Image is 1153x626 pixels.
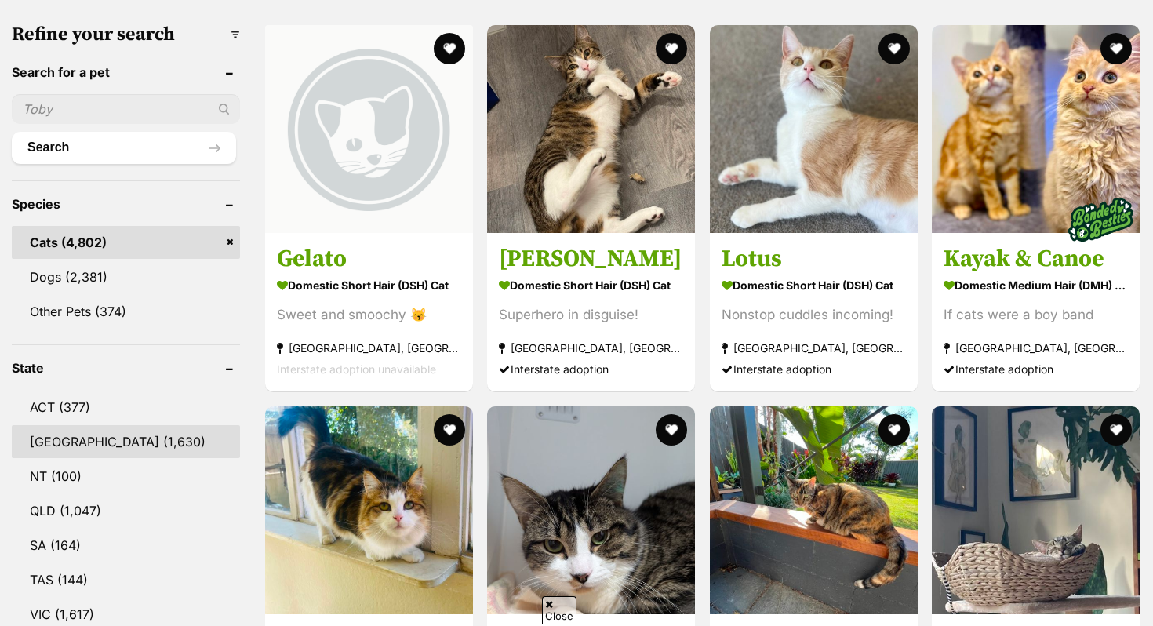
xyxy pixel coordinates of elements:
[499,358,683,380] div: Interstate adoption
[487,232,695,391] a: [PERSON_NAME] Domestic Short Hair (DSH) Cat Superhero in disguise! [GEOGRAPHIC_DATA], [GEOGRAPHIC...
[433,414,464,446] button: favourite
[878,33,909,64] button: favourite
[12,24,240,45] h3: Refine your search
[656,414,687,446] button: favourite
[656,33,687,64] button: favourite
[12,132,236,163] button: Search
[12,197,240,211] header: Species
[277,304,461,326] div: Sweet and smoochy 😽
[12,425,240,458] a: [GEOGRAPHIC_DATA] (1,630)
[932,406,1140,614] img: Poppy - Domestic Short Hair (DSH) Cat
[944,244,1128,274] h3: Kayak & Canoe
[487,25,695,233] img: Clark Kent - Domestic Short Hair (DSH) Cat
[499,244,683,274] h3: [PERSON_NAME]
[277,274,461,297] strong: Domestic Short Hair (DSH) Cat
[12,391,240,424] a: ACT (377)
[12,65,240,79] header: Search for a pet
[499,304,683,326] div: Superhero in disguise!
[487,406,695,614] img: Ham - Domestic Short Hair Cat
[12,460,240,493] a: NT (100)
[944,337,1128,358] strong: [GEOGRAPHIC_DATA], [GEOGRAPHIC_DATA]
[722,358,906,380] div: Interstate adoption
[265,406,473,614] img: Paddington II - Domestic Short Hair (DSH) Cat
[710,232,918,391] a: Lotus Domestic Short Hair (DSH) Cat Nonstop cuddles incoming! [GEOGRAPHIC_DATA], [GEOGRAPHIC_DATA...
[12,529,240,562] a: SA (164)
[932,232,1140,391] a: Kayak & Canoe Domestic Medium Hair (DMH) Cat If cats were a boy band [GEOGRAPHIC_DATA], [GEOGRAPH...
[710,25,918,233] img: Lotus - Domestic Short Hair (DSH) Cat
[12,226,240,259] a: Cats (4,802)
[1061,180,1140,259] img: bonded besties
[542,596,576,624] span: Close
[12,494,240,527] a: QLD (1,047)
[722,274,906,297] strong: Domestic Short Hair (DSH) Cat
[277,362,436,376] span: Interstate adoption unavailable
[277,337,461,358] strong: [GEOGRAPHIC_DATA], [GEOGRAPHIC_DATA]
[12,361,240,375] header: State
[1100,414,1132,446] button: favourite
[722,244,906,274] h3: Lotus
[1100,33,1132,64] button: favourite
[277,244,461,274] h3: Gelato
[12,94,240,124] input: Toby
[12,563,240,596] a: TAS (144)
[944,358,1128,380] div: Interstate adoption
[932,25,1140,233] img: Kayak & Canoe - Domestic Medium Hair (DMH) Cat
[944,274,1128,297] strong: Domestic Medium Hair (DMH) Cat
[722,304,906,326] div: Nonstop cuddles incoming!
[722,337,906,358] strong: [GEOGRAPHIC_DATA], [GEOGRAPHIC_DATA]
[433,33,464,64] button: favourite
[944,304,1128,326] div: If cats were a boy band
[499,337,683,358] strong: [GEOGRAPHIC_DATA], [GEOGRAPHIC_DATA]
[878,414,909,446] button: favourite
[265,232,473,391] a: Gelato Domestic Short Hair (DSH) Cat Sweet and smoochy 😽 [GEOGRAPHIC_DATA], [GEOGRAPHIC_DATA] Int...
[710,406,918,614] img: Cheddar - Domestic Short Hair (DSH) Cat
[12,260,240,293] a: Dogs (2,381)
[12,295,240,328] a: Other Pets (374)
[499,274,683,297] strong: Domestic Short Hair (DSH) Cat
